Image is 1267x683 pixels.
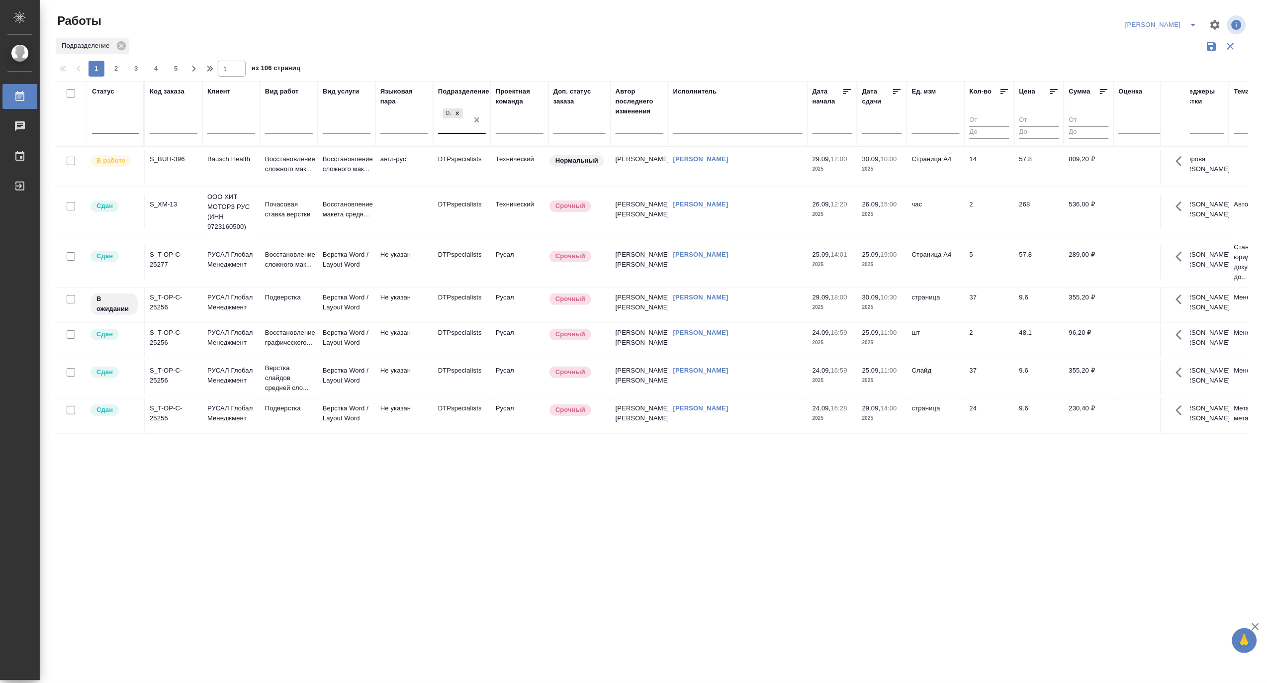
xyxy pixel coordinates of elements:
td: 5 [965,245,1014,280]
td: Страница А4 [907,149,965,184]
td: Не указан [375,361,433,395]
p: [PERSON_NAME] [PERSON_NAME] [1176,199,1224,219]
p: 24.09, [813,404,831,412]
p: В ожидании [96,294,132,314]
div: split button [1123,17,1203,33]
p: Верстка Word / Layout Word [323,403,370,423]
td: 57.8 [1014,245,1064,280]
td: Русал [491,288,548,322]
div: Тематика [1234,87,1264,97]
td: Русал [491,323,548,358]
td: 355,20 ₽ [1064,361,1114,395]
div: Менеджер проверил работу исполнителя, передает ее на следующий этап [90,366,139,379]
td: 230,40 ₽ [1064,398,1114,433]
span: Посмотреть информацию [1227,15,1248,34]
span: 4 [148,64,164,74]
div: S_BUH-396 [150,154,197,164]
p: Сдан [96,329,113,339]
td: Не указан [375,245,433,280]
p: РУСАЛ Глобал Менеджмент [207,328,255,348]
input: До [1019,126,1059,139]
div: S_T-OP-C-25256 [150,366,197,386]
p: РУСАЛ Глобал Менеджмент [207,250,255,270]
div: Автор последнего изменения [616,87,663,116]
button: 5 [168,61,184,77]
td: 2 [965,323,1014,358]
a: [PERSON_NAME] [673,155,728,163]
p: 30.09, [862,155,881,163]
td: 289,00 ₽ [1064,245,1114,280]
button: Здесь прячутся важные кнопки [1170,398,1194,422]
div: Подразделение [56,38,129,54]
td: [PERSON_NAME] [PERSON_NAME] [611,323,668,358]
p: Срочный [555,251,585,261]
span: 2 [108,64,124,74]
span: 🙏 [1236,630,1253,651]
div: S_T-OP-C-25256 [150,293,197,312]
div: Ед. изм [912,87,936,97]
div: DTPspecialists [443,108,452,119]
p: 12:20 [831,200,847,208]
p: Верстка Word / Layout Word [323,366,370,386]
p: 2025 [862,302,902,312]
p: 11:00 [881,367,897,374]
div: Исполнитель выполняет работу [90,154,139,168]
p: Верстка Word / Layout Word [323,328,370,348]
td: DTPspecialists [433,323,491,358]
p: 2025 [862,376,902,386]
td: Технический [491,149,548,184]
p: РУСАЛ Глобал Менеджмент [207,366,255,386]
td: 9.6 [1014,361,1064,395]
p: 11:00 [881,329,897,336]
p: 15:00 [881,200,897,208]
p: Нормальный [555,156,598,166]
p: Почасовая ставка верстки [265,199,313,219]
p: 14:00 [881,404,897,412]
div: S_XM-13 [150,199,197,209]
p: 2025 [862,260,902,270]
a: [PERSON_NAME] [673,293,728,301]
button: 3 [128,61,144,77]
p: 2025 [813,338,852,348]
div: S_T-OP-C-25256 [150,328,197,348]
div: Цена [1019,87,1036,97]
td: Русал [491,361,548,395]
td: [PERSON_NAME] [PERSON_NAME] [611,288,668,322]
div: Менеджер проверил работу исполнителя, передает ее на следующий этап [90,403,139,417]
input: До [1069,126,1109,139]
td: 96,20 ₽ [1064,323,1114,358]
p: 30.09, [862,293,881,301]
td: Технический [491,195,548,229]
span: из 106 страниц [252,62,300,77]
p: 2025 [813,260,852,270]
button: Здесь прячутся важные кнопки [1170,245,1194,269]
div: Менеджер проверил работу исполнителя, передает ее на следующий этап [90,328,139,341]
span: 5 [168,64,184,74]
p: Восстановление графического... [265,328,313,348]
span: Работы [55,13,101,29]
span: Настроить таблицу [1203,13,1227,37]
td: DTPspecialists [433,361,491,395]
p: Срочный [555,405,585,415]
td: 536,00 ₽ [1064,195,1114,229]
p: 10:30 [881,293,897,301]
p: 2025 [813,164,852,174]
td: DTPspecialists [433,398,491,433]
button: Здесь прячутся важные кнопки [1170,288,1194,311]
p: 25.09, [862,251,881,258]
p: РУСАЛ Глобал Менеджмент [207,403,255,423]
td: Не указан [375,398,433,433]
td: 268 [1014,195,1064,229]
div: Менеджер проверил работу исполнителя, передает ее на следующий этап [90,199,139,213]
div: Исполнитель [673,87,717,97]
div: Оценка [1119,87,1143,97]
p: 2025 [813,209,852,219]
div: Кол-во [970,87,992,97]
div: Клиент [207,87,230,97]
p: 2025 [813,376,852,386]
p: 14:01 [831,251,847,258]
td: 809,20 ₽ [1064,149,1114,184]
p: 12:00 [831,155,847,163]
p: РУСАЛ Глобал Менеджмент [207,293,255,312]
p: 26.09, [862,200,881,208]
